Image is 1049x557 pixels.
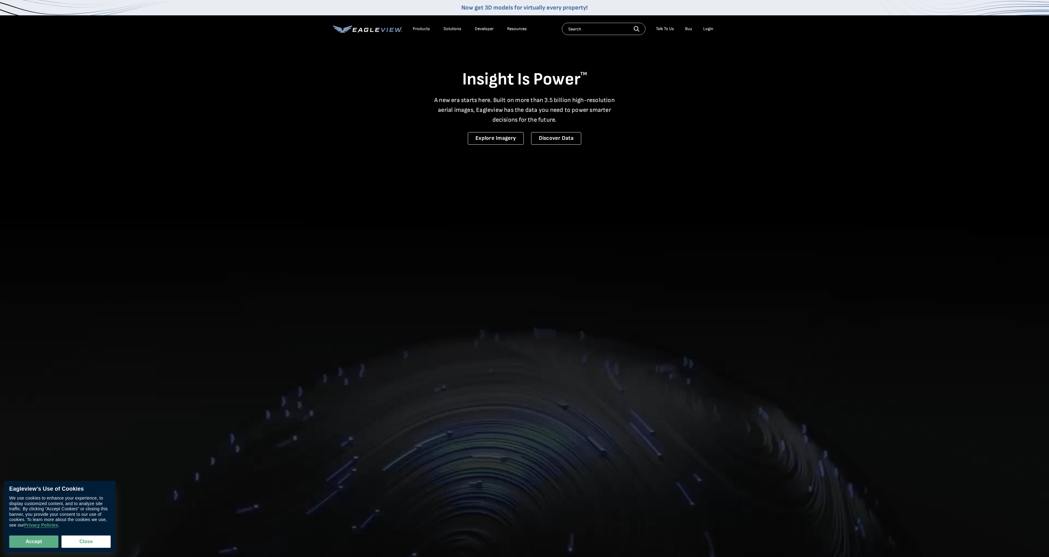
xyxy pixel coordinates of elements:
div: Eagleview’s Use of Cookies [9,486,111,492]
a: Privacy Policies [24,523,58,528]
div: Resources [507,26,527,32]
button: Accept [9,535,58,548]
a: Developer [475,26,494,32]
div: Solutions [444,26,461,32]
sup: TM [580,71,587,77]
a: Explore Imagery [468,132,524,145]
a: Now get 3D models for virtually every property! [461,4,588,11]
a: Discover Data [531,132,581,145]
p: A new era starts here. Built on more than 3.5 billion high-resolution aerial images, Eagleview ha... [431,95,619,125]
input: Search [562,23,645,35]
button: Close [61,535,111,548]
div: Login [703,26,713,32]
a: Buy [685,26,692,32]
div: We use cookies to enhance your experience, to display customized content, and to analyze site tra... [9,496,111,528]
div: Products [413,26,430,32]
div: Talk To Us [656,26,674,32]
h1: Insight Is Power [333,69,716,90]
